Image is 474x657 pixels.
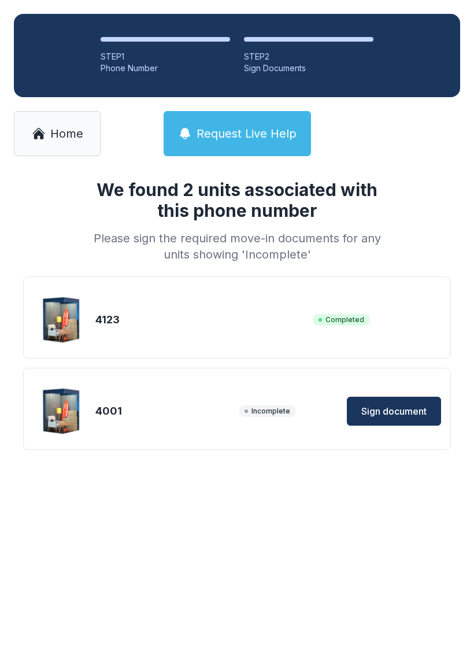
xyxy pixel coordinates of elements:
h1: We found 2 units associated with this phone number [89,179,385,221]
span: Incomplete [239,405,296,417]
span: Home [50,126,83,142]
div: 4123 [95,312,308,328]
div: 4001 [95,403,234,419]
div: Please sign the required move-in documents for any units showing 'Incomplete' [89,230,385,263]
span: Sign document [361,404,427,418]
div: STEP 1 [101,51,230,62]
div: STEP 2 [244,51,373,62]
span: Request Live Help [197,126,297,142]
span: Completed [313,314,370,326]
div: Phone Number [101,62,230,74]
div: Sign Documents [244,62,373,74]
